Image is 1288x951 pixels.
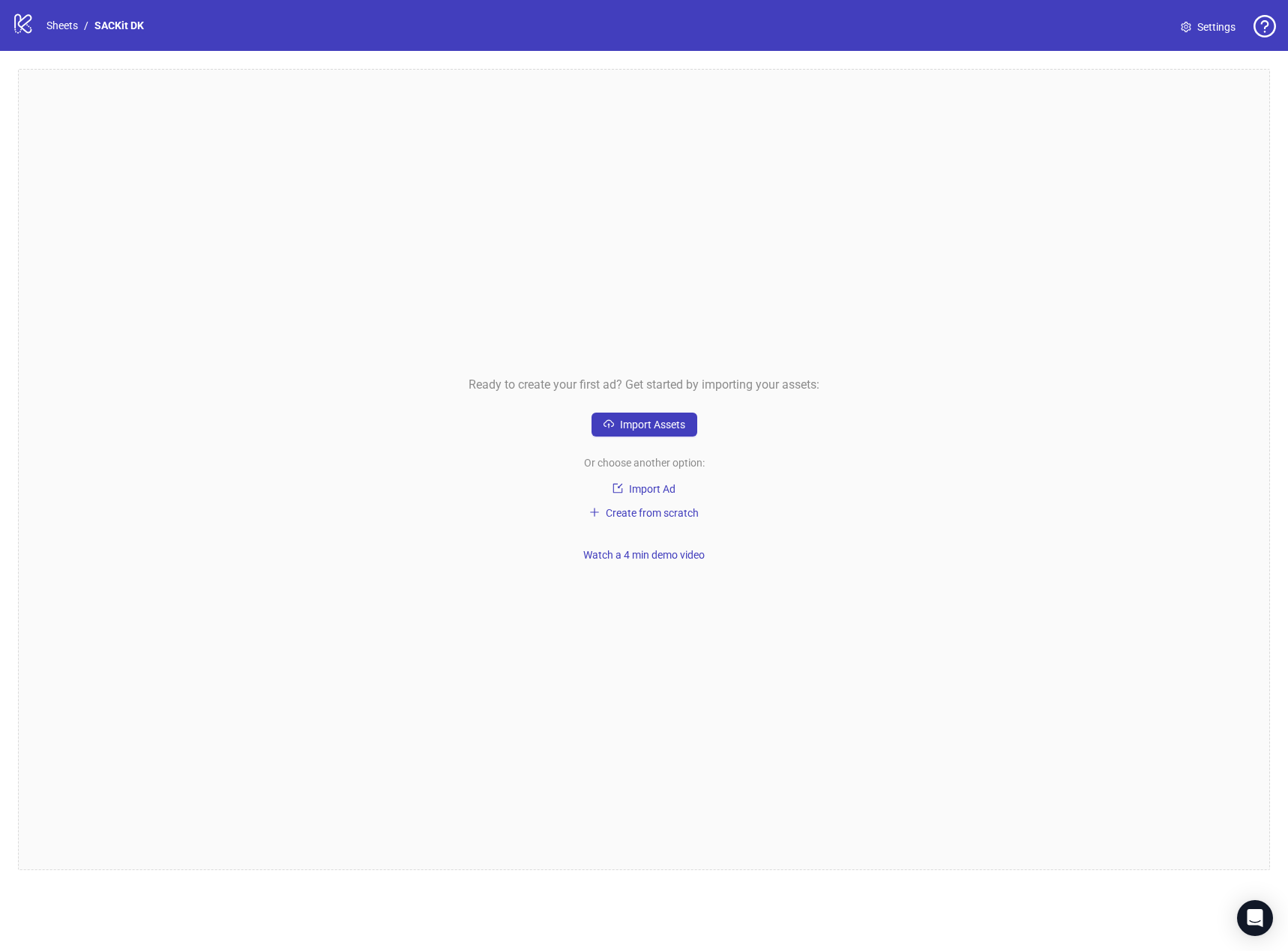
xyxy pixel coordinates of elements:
li: / [84,17,88,34]
div: Open Intercom Messenger [1237,900,1273,936]
span: setting [1181,22,1191,32]
button: Create from scratch [583,504,705,522]
span: Or choose another option: [584,455,705,471]
span: Import Assets [620,419,685,431]
span: question-circle [1254,15,1276,37]
span: import [613,483,623,493]
a: Sheets [43,17,81,34]
button: Import Ad [592,480,696,498]
span: Create from scratch [606,507,699,519]
span: Ready to create your first ad? Get started by importing your assets: [469,375,819,394]
span: plus [589,507,600,517]
button: Watch a 4 min demo video [577,546,711,564]
a: Settings [1169,15,1248,39]
a: SACKit DK [91,17,147,34]
button: Import Assets [592,413,697,437]
span: Settings [1197,19,1236,35]
span: cloud-upload [604,419,614,429]
span: Import Ad [629,483,675,495]
span: Watch a 4 min demo video [583,549,705,561]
